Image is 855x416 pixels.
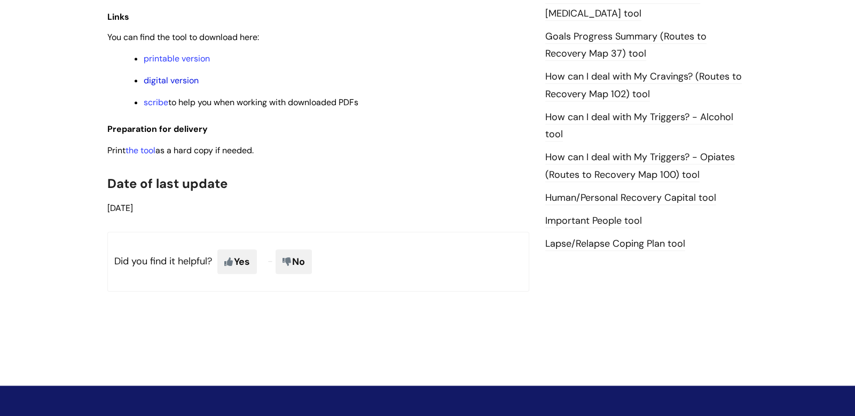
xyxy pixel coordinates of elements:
[107,202,133,214] span: [DATE]
[144,97,168,108] a: scribe
[545,191,716,205] a: Human/Personal Recovery Capital tool
[276,249,312,274] span: No
[144,97,358,108] span: to help you when working with downloaded PDFs
[545,30,707,61] a: Goals Progress Summary (Routes to Recovery Map 37) tool
[107,145,254,156] span: Print as a hard copy if needed.
[545,70,742,101] a: How can I deal with My Cravings? (Routes to Recovery Map 102) tool
[545,151,735,182] a: How can I deal with My Triggers? - Opiates (Routes to Recovery Map 100) tool
[144,75,199,86] a: digital version
[545,237,685,251] a: Lapse/Relapse Coping Plan tool
[144,53,210,64] a: printable version
[107,32,259,43] span: You can find the tool to download here:
[107,175,228,192] span: Date of last update
[545,214,642,228] a: Important People tool
[107,11,129,22] span: Links
[217,249,257,274] span: Yes
[545,111,733,142] a: How can I deal with My Triggers? - Alcohol tool
[107,123,208,135] span: Preparation for delivery
[125,145,155,156] a: the tool
[107,232,529,292] p: Did you find it helpful?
